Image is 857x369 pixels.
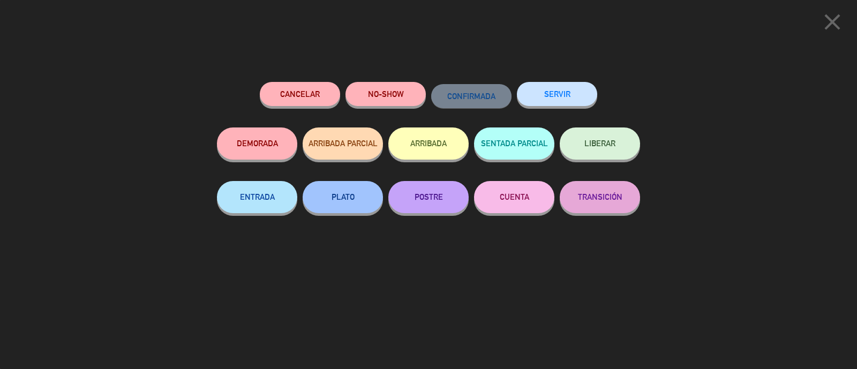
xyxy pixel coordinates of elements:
button: CUENTA [474,181,554,213]
button: ARRIBADA [388,127,469,160]
button: CONFIRMADA [431,84,512,108]
span: LIBERAR [584,139,615,148]
button: Cancelar [260,82,340,106]
button: PLATO [303,181,383,213]
button: ARRIBADA PARCIAL [303,127,383,160]
button: TRANSICIÓN [560,181,640,213]
button: close [816,8,849,40]
button: SENTADA PARCIAL [474,127,554,160]
button: POSTRE [388,181,469,213]
button: SERVIR [517,82,597,106]
button: ENTRADA [217,181,297,213]
span: CONFIRMADA [447,92,495,101]
i: close [819,9,846,35]
button: NO-SHOW [345,82,426,106]
button: LIBERAR [560,127,640,160]
button: DEMORADA [217,127,297,160]
span: ARRIBADA PARCIAL [309,139,378,148]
